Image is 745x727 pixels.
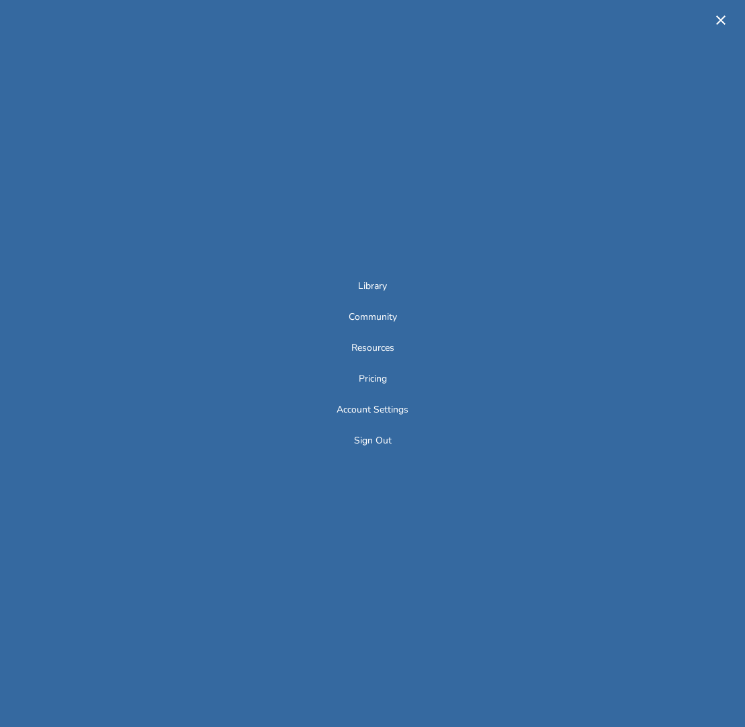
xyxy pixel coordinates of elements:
a: Account Settings [337,405,408,417]
a: Library [358,282,387,293]
a: Pricing [359,374,387,386]
button: Sign Out [354,436,392,447]
a: Resources [351,343,394,355]
a: Community [349,312,397,324]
